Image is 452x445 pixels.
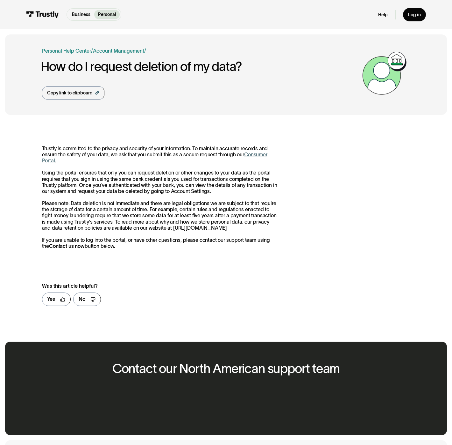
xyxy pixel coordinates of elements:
[47,90,93,96] div: Copy link to clipboard
[144,47,146,55] div: /
[112,362,340,376] h2: Contact our North American support team
[91,47,93,55] div: /
[93,48,144,54] a: Account Management
[79,295,85,303] div: No
[42,47,91,55] a: Personal Help Center
[68,10,94,19] a: Business
[73,293,101,306] a: No
[42,282,265,290] div: Was this article helpful?
[47,295,55,303] div: Yes
[42,152,267,163] a: Consumer Portal
[72,11,90,18] p: Business
[26,11,59,18] img: Trustly Logo
[42,145,279,249] p: Trustly is committed to the privacy and security of your information. To maintain accurate record...
[42,293,71,306] a: Yes
[94,10,120,19] a: Personal
[42,86,104,100] a: Copy link to clipboard
[49,243,85,249] strong: Contact us now
[408,12,421,18] div: Log in
[378,12,388,18] a: Help
[403,8,426,21] a: Log in
[98,11,116,18] p: Personal
[41,60,359,74] h1: How do I request deletion of my data?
